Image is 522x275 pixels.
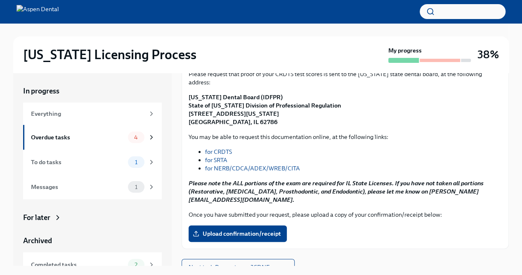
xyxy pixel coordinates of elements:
[23,213,162,222] a: For later
[130,159,142,165] span: 1
[31,158,125,167] div: To do tasks
[23,175,162,199] a: Messages1
[189,93,341,126] strong: [US_STATE] Dental Board (IDFPR) State of [US_STATE] Division of Professional Regulation [STREET_A...
[23,150,162,175] a: To do tasks1
[205,148,232,155] a: for CRDTS
[129,134,143,141] span: 4
[23,103,162,125] a: Everything
[189,179,484,203] strong: Please note the ALL portions of the exam are required for IL State Licenses. If you have not take...
[31,109,144,118] div: Everything
[189,263,288,271] span: Next task : Request your JCDNE scores
[23,236,162,246] a: Archived
[477,47,499,62] h3: 38%
[23,213,50,222] div: For later
[31,133,125,142] div: Overdue tasks
[189,133,502,141] p: You may be able to request this documentation online, at the following links:
[205,165,300,172] a: for NERB/CDCA/ADEX/WREB/CITA
[388,46,422,55] strong: My progress
[31,182,125,191] div: Messages
[31,260,125,269] div: Completed tasks
[23,86,162,96] a: In progress
[17,5,59,18] img: Aspen Dental
[189,225,287,242] label: Upload confirmation/receipt
[23,125,162,150] a: Overdue tasks4
[130,262,142,268] span: 2
[189,210,502,219] p: Once you have submitted your request, please upload a copy of your confirmation/receipt below:
[130,184,142,190] span: 1
[194,230,281,238] span: Upload confirmation/receipt
[23,46,196,63] h2: [US_STATE] Licensing Process
[189,70,502,86] p: Please request that proof of your CRDTS test scores is sent to the [US_STATE] state dental board,...
[205,156,227,164] a: for SRTA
